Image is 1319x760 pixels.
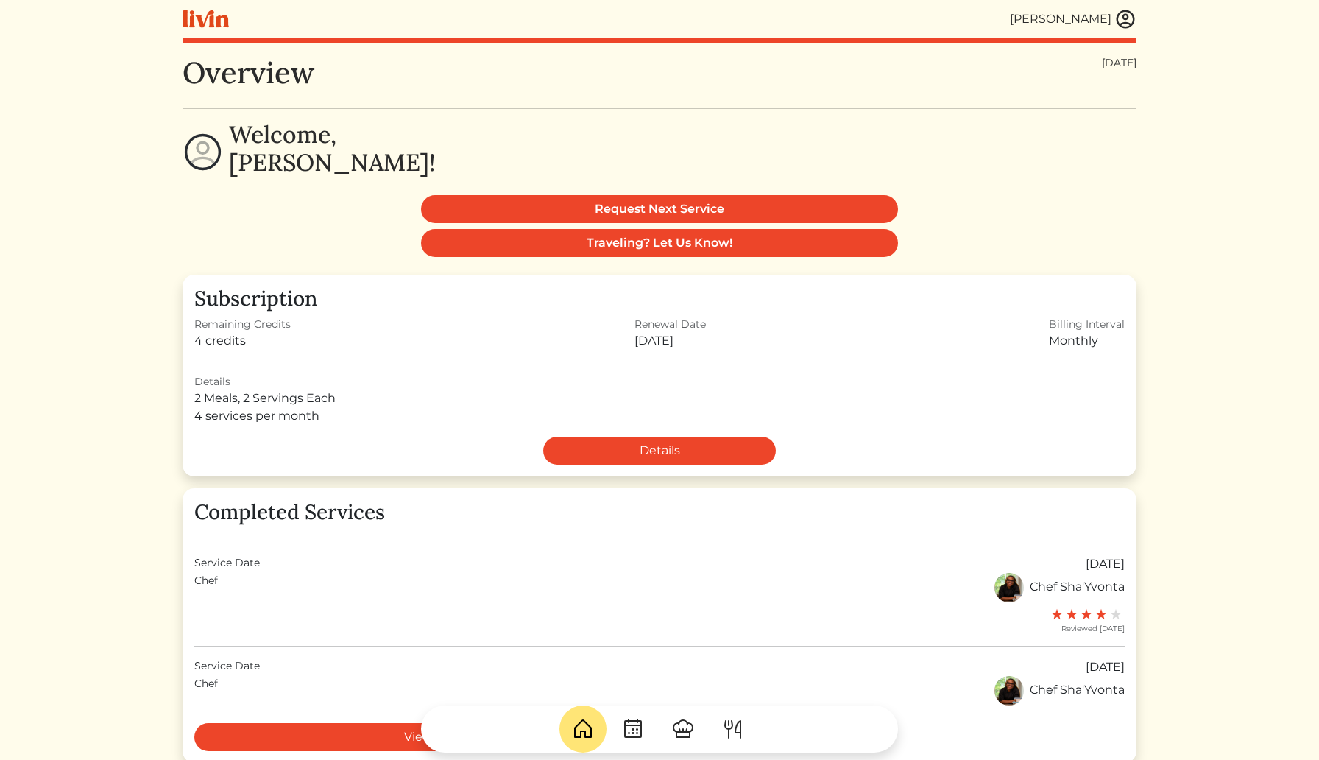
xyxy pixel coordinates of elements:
[1095,608,1107,620] img: red_star-5cc96fd108c5e382175c3007810bf15d673b234409b64feca3859e161d9d1ec7.svg
[194,332,291,350] div: 4 credits
[994,573,1024,602] img: d366a2884c9401e74fb450b916da18b8
[621,717,645,741] img: CalendarDots-5bcf9d9080389f2a281d69619e1c85352834be518fbc73d9501aef674afc0d57.svg
[1081,608,1092,620] img: red_star-5cc96fd108c5e382175c3007810bf15d673b234409b64feca3859e161d9d1ec7.svg
[1114,8,1136,30] img: user_account-e6e16d2ec92f44fc35f99ef0dc9cddf60790bfa021a6ecb1c896eb5d2907b31c.svg
[1051,608,1063,620] img: red_star-5cc96fd108c5e382175c3007810bf15d673b234409b64feca3859e161d9d1ec7.svg
[194,623,1125,634] div: Reviewed [DATE]
[634,317,706,332] div: Renewal Date
[194,658,260,676] div: Service Date
[194,573,218,602] div: Chef
[671,717,695,741] img: ChefHat-a374fb509e4f37eb0702ca99f5f64f3b6956810f32a249b33092029f8484b388.svg
[543,437,776,465] a: Details
[1110,608,1122,620] img: gray_star-a9743cfc725de93cdbfd37d9aa5936eef818df36360e3832adb92d34c2242183.svg
[1066,608,1078,620] img: red_star-5cc96fd108c5e382175c3007810bf15d673b234409b64feca3859e161d9d1ec7.svg
[571,717,595,741] img: House-9bf13187bcbb5817f509fe5e7408150f90897510c4275e13d0d5fca38e0b5951.svg
[194,500,1125,525] h3: Completed Services
[1086,555,1125,573] div: [DATE]
[229,121,435,177] h2: Welcome, [PERSON_NAME]!
[194,286,1125,312] h3: Subscription
[194,407,1125,425] div: 4 services per month
[1102,55,1136,71] div: [DATE]
[194,676,218,706] div: Chef
[1049,317,1125,332] div: Billing Interval
[194,374,1125,390] div: Details
[421,195,898,223] a: Request Next Service
[421,229,898,257] a: Traveling? Let Us Know!
[994,676,1125,706] div: Chef Sha'Yvonta
[194,555,260,573] div: Service Date
[994,676,1024,706] img: d366a2884c9401e74fb450b916da18b8
[1010,10,1111,28] div: [PERSON_NAME]
[194,390,1125,407] div: 2 Meals, 2 Servings Each
[183,10,229,28] img: livin-logo-a0d97d1a881af30f6274990eb6222085a2533c92bbd1e4f22c21b4f0d0e3210c.svg
[194,317,291,332] div: Remaining Credits
[721,717,745,741] img: ForkKnife-55491504ffdb50bab0c1e09e7649658475375261d09fd45db06cec23bce548bf.svg
[183,132,223,172] img: profile-circle-6dcd711754eaac681cb4e5fa6e5947ecf152da99a3a386d1f417117c42b37ef2.svg
[634,332,706,350] div: [DATE]
[994,573,1125,602] div: Chef Sha'Yvonta
[1086,658,1125,676] div: [DATE]
[1049,332,1125,350] div: Monthly
[183,55,314,91] h1: Overview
